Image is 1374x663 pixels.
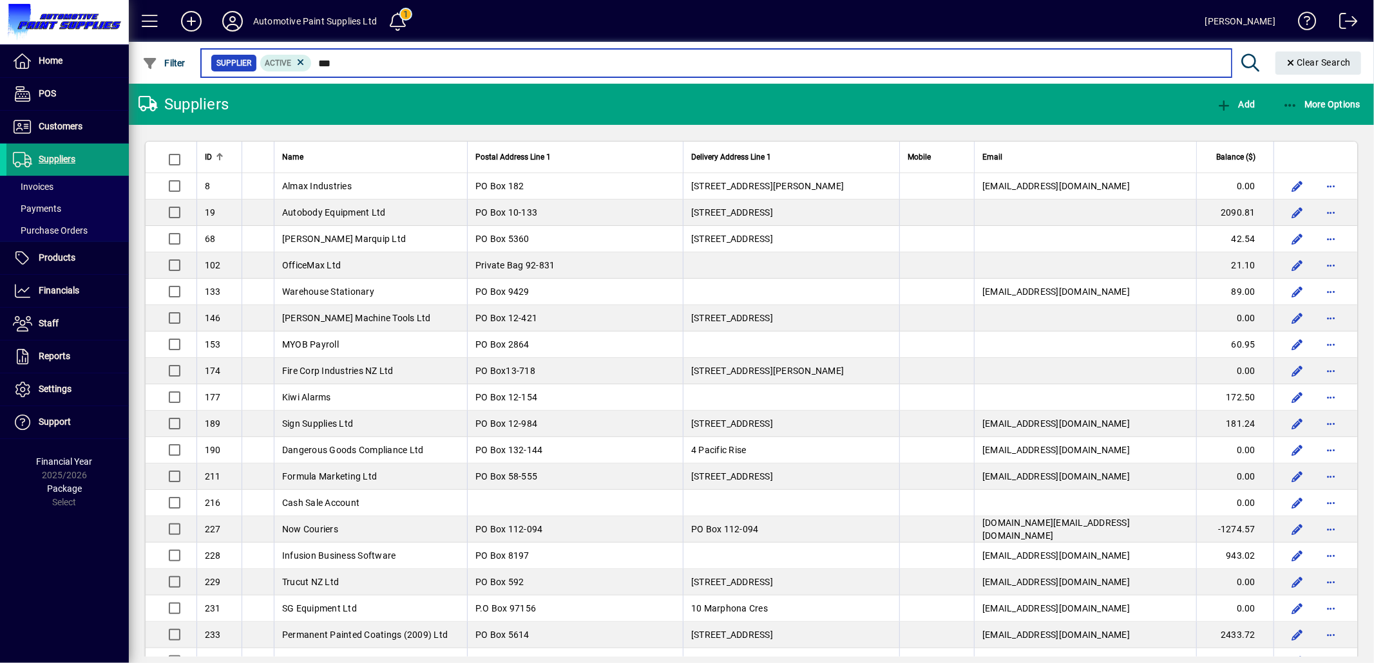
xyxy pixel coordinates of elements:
button: Edit [1287,572,1308,592]
button: Edit [1287,598,1308,619]
span: [STREET_ADDRESS][PERSON_NAME] [691,181,844,191]
span: Trucut NZ Ltd [282,577,339,587]
button: More options [1321,334,1341,355]
span: PO Box 5614 [475,630,530,640]
button: Edit [1287,387,1308,407]
span: Sign Supplies Ltd [282,418,353,429]
span: Reports [39,351,70,361]
button: More options [1321,492,1341,513]
button: Add [171,10,212,33]
a: Logout [1330,3,1358,44]
span: Kiwi Alarms [282,392,331,402]
span: Customers [39,121,82,131]
span: Staff [39,318,59,328]
button: Edit [1287,492,1308,513]
span: 19 [205,207,216,218]
span: 229 [205,577,221,587]
span: Formula Marketing Ltd [282,471,377,481]
a: Reports [6,341,129,373]
td: 21.10 [1196,252,1274,279]
span: 228 [205,550,221,561]
span: 189 [205,418,221,429]
span: Purchase Orders [13,225,88,236]
span: 68 [205,234,216,244]
button: Edit [1287,466,1308,487]
span: [STREET_ADDRESS] [691,418,773,429]
span: [STREET_ADDRESS] [691,207,773,218]
span: More Options [1283,99,1361,109]
span: Financials [39,285,79,295]
a: Invoices [6,176,129,198]
span: PO Box 12-421 [475,313,537,323]
a: Staff [6,308,129,340]
span: PO Box 592 [475,577,524,587]
span: Filter [142,58,186,68]
button: Profile [212,10,253,33]
span: [STREET_ADDRESS] [691,630,773,640]
div: Automotive Paint Supplies Ltd [253,11,377,32]
span: [STREET_ADDRESS] [691,313,773,323]
span: P.O Box 97156 [475,603,536,613]
span: Invoices [13,182,53,192]
td: 0.00 [1196,463,1274,490]
button: More options [1321,624,1341,645]
span: PO Box 112-094 [475,524,543,534]
span: [STREET_ADDRESS] [691,234,773,244]
a: Purchase Orders [6,219,129,241]
a: Knowledge Base [1288,3,1317,44]
button: Edit [1287,281,1308,302]
span: Fire Corp Industries NZ Ltd [282,366,394,376]
span: 133 [205,286,221,297]
span: SG Equipment Ltd [282,603,357,613]
button: Add [1213,93,1258,116]
button: More Options [1279,93,1364,116]
span: [EMAIL_ADDRESS][DOMAIN_NAME] [982,445,1130,455]
span: PO Box 9429 [475,286,530,297]
td: 0.00 [1196,305,1274,331]
button: Edit [1287,519,1308,539]
button: Edit [1287,176,1308,196]
button: More options [1321,255,1341,275]
td: 0.00 [1196,595,1274,622]
button: More options [1321,229,1341,249]
span: Almax Industries [282,181,352,191]
button: More options [1321,360,1341,381]
td: -1274.57 [1196,516,1274,543]
button: More options [1321,519,1341,539]
td: 0.00 [1196,569,1274,595]
span: Active [265,59,292,68]
span: Cash Sale Account [282,498,359,508]
button: More options [1321,413,1341,434]
span: [EMAIL_ADDRESS][DOMAIN_NAME] [982,286,1130,297]
td: 0.00 [1196,437,1274,463]
button: More options [1321,440,1341,460]
div: Suppliers [138,94,229,115]
span: [EMAIL_ADDRESS][DOMAIN_NAME] [982,418,1130,429]
button: More options [1321,545,1341,566]
span: 153 [205,339,221,350]
a: Customers [6,111,129,143]
button: More options [1321,466,1341,487]
td: 2433.72 [1196,622,1274,648]
div: Mobile [908,150,966,164]
span: [EMAIL_ADDRESS][DOMAIN_NAME] [982,181,1130,191]
td: 89.00 [1196,279,1274,305]
button: More options [1321,598,1341,619]
span: Products [39,252,75,263]
a: Settings [6,373,129,406]
span: [EMAIL_ADDRESS][DOMAIN_NAME] [982,603,1130,613]
button: Edit [1287,440,1308,460]
span: PO Box 112-094 [691,524,759,534]
td: 181.24 [1196,411,1274,437]
a: Payments [6,198,129,219]
div: ID [205,150,234,164]
span: Autobody Equipment Ltd [282,207,386,218]
span: 177 [205,392,221,402]
span: Now Couriers [282,524,338,534]
span: MYOB Payroll [282,339,339,350]
td: 943.02 [1196,543,1274,569]
span: 8 [205,181,210,191]
a: Support [6,406,129,438]
a: Home [6,45,129,77]
td: 0.00 [1196,490,1274,516]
